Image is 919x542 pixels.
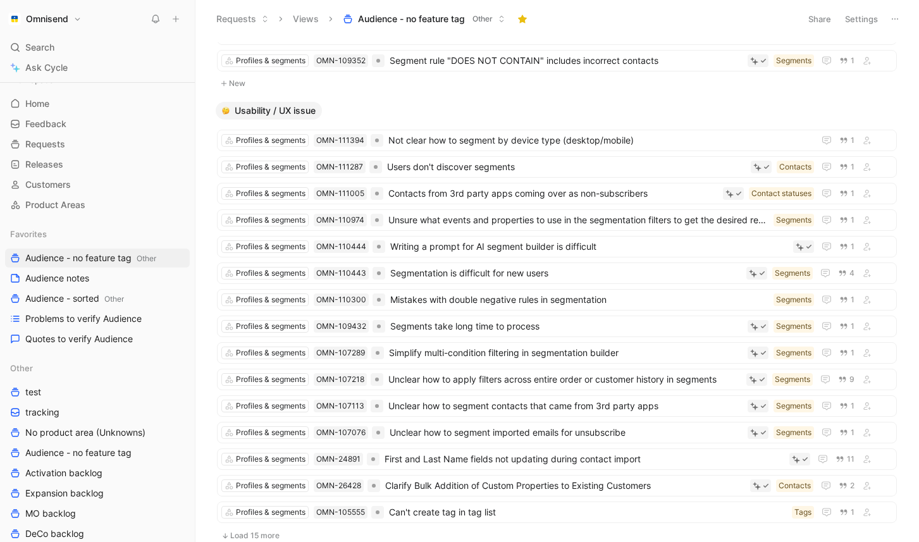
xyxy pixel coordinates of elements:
span: Product Areas [25,199,85,211]
button: 1 [837,54,857,68]
a: Activation backlog [5,464,190,483]
a: Profiles & segmentsOMN-107076Unclear how to segment imported emails for unsubscribeSegments1 [217,422,897,443]
img: 🤔 [222,107,230,114]
button: Views [287,9,324,28]
div: Profiles & segments [236,240,305,253]
button: Requests [211,9,274,28]
span: 1 [851,402,854,410]
a: Customers [5,175,190,194]
div: OMN-110974 [316,214,364,226]
div: Profiles & segments [236,347,305,359]
span: tracking [25,406,59,419]
div: Contact statuses [751,187,811,200]
div: Segments [776,400,811,412]
div: OMN-111005 [316,187,364,200]
span: Audience - no feature tag [25,447,132,459]
a: tracking [5,403,190,422]
div: OMN-109432 [316,320,366,333]
a: Home [5,94,190,113]
h1: Omnisend [26,13,68,25]
div: Segments [775,267,810,280]
a: MO backlog [5,504,190,523]
a: Profiles & segmentsOMN-109432Segments take long time to processSegments1 [217,316,897,337]
div: Profiles & segments [236,506,305,519]
div: OMN-107113 [316,400,364,412]
button: 1 [837,240,857,254]
button: 11 [833,452,857,466]
div: OMN-110443 [316,267,366,280]
a: Profiles & segmentsOMN-110444Writing a prompt for AI segment builder is difficult1 [217,236,897,257]
a: Profiles & segmentsOMN-26428Clarify Bulk Addition of Custom Properties to Existing CustomersConta... [217,475,897,496]
button: 2 [836,479,857,493]
div: OMN-110300 [316,293,366,306]
span: 2 [850,482,854,490]
div: Profiles & segments [236,320,305,333]
span: Audience notes [25,272,89,285]
a: Ask Cycle [5,58,190,77]
span: 1 [851,57,854,65]
span: Clarify Bulk Addition of Custom Properties to Existing Customers [385,478,745,493]
span: 1 [851,508,854,516]
span: Simplify multi-condition filtering in segmentation builder [389,345,743,360]
span: Segmentation is difficult for new users [390,266,741,281]
span: Problems to verify Audience [25,312,142,325]
a: Audience - no feature tag [5,443,190,462]
a: Profiles & segmentsOMN-110300Mistakes with double negative rules in segmentationSegments1 [217,289,897,311]
button: Audience - no feature tagOther [337,9,511,28]
span: Contacts from 3rd party apps coming over as non-subscribers [388,186,718,201]
span: test [25,386,41,398]
div: Segments [776,214,811,226]
span: Segments take long time to process [390,319,743,334]
span: 1 [851,163,854,171]
span: 9 [849,376,854,383]
span: Favorites [10,228,47,240]
a: Profiles & segmentsOMN-105555Can't create tag in tag listTags1 [217,502,897,523]
div: Profiles & segments [236,479,305,492]
button: New [216,76,898,91]
span: 1 [851,323,854,330]
span: 1 [851,296,854,304]
span: Unclear how to segment imported emails for unsubscribe [390,425,743,440]
div: OMN-26428 [316,479,361,492]
div: OMN-109352 [316,54,366,67]
div: OMN-107289 [316,347,365,359]
span: Unclear how to segment contacts that came from 3rd party apps [388,398,743,414]
span: Ask Cycle [25,60,68,75]
button: 1 [837,187,857,200]
span: Mistakes with double negative rules in segmentation [390,292,768,307]
div: Profiles & segments [236,400,305,412]
span: Audience - no feature tag [25,252,156,265]
a: Profiles & segmentsOMN-110974Unsure what events and properties to use in the segmentation filters... [217,209,897,231]
div: Profiles & segments [236,267,305,280]
div: Segments [776,320,811,333]
div: Segments [776,347,811,359]
button: 🤔Usability / UX issue [216,102,322,120]
div: OMN-110444 [316,240,366,253]
span: Writing a prompt for AI segment builder is difficult [390,239,788,254]
button: 1 [837,399,857,413]
a: Profiles & segmentsOMN-111287Users don't discover segmentsContacts1 [217,156,897,178]
a: Profiles & segmentsOMN-111005Contacts from 3rd party apps coming over as non-subscribersContact s... [217,183,897,204]
span: 1 [851,216,854,224]
span: Can't create tag in tag list [389,505,787,520]
span: Feedback [25,118,66,130]
button: 1 [837,213,857,227]
a: Problems to verify Audience [5,309,190,328]
img: Omnisend [8,13,21,25]
button: 1 [837,505,857,519]
span: Not clear how to segment by device type (desktop/mobile) [388,133,809,148]
button: 4 [836,266,857,280]
div: Segments [775,373,810,386]
a: test [5,383,190,402]
a: Feedback [5,114,190,133]
span: Home [25,97,49,110]
a: Audience - sortedOther [5,289,190,308]
button: 1 [837,133,857,147]
div: Other [5,359,190,378]
div: Segments [776,426,811,439]
button: 1 [837,160,857,174]
a: Audience - no feature tagOther [5,249,190,268]
a: Profiles & segmentsOMN-111394Not clear how to segment by device type (desktop/mobile)1 [217,130,897,151]
span: 1 [851,243,854,250]
span: 4 [849,269,854,277]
